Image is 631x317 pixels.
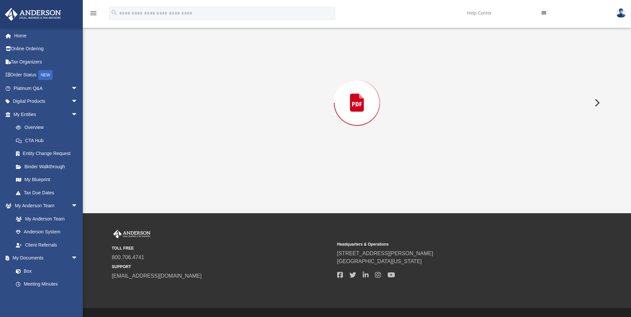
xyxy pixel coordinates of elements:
a: My Blueprint [9,173,84,186]
a: Tax Organizers [5,55,88,68]
a: Entity Change Request [9,147,88,160]
i: menu [89,9,97,17]
a: 800.706.4741 [112,255,144,260]
img: User Pic [616,8,626,18]
span: arrow_drop_down [71,82,84,95]
a: Order StatusNEW [5,68,88,82]
a: Binder Walkthrough [9,160,88,173]
a: My Anderson Teamarrow_drop_down [5,199,84,213]
button: Next File [589,94,604,112]
a: Meeting Minutes [9,278,84,291]
a: Home [5,29,88,42]
small: TOLL FREE [112,245,333,251]
a: Platinum Q&Aarrow_drop_down [5,82,88,95]
a: My Entitiesarrow_drop_down [5,108,88,121]
small: Headquarters & Operations [337,241,558,247]
img: Anderson Advisors Platinum Portal [3,8,63,21]
a: Client Referrals [9,238,84,252]
a: Anderson System [9,225,84,239]
a: Forms Library [9,291,81,304]
i: search [111,9,118,16]
a: Digital Productsarrow_drop_down [5,95,88,108]
a: menu [89,13,97,17]
a: Tax Due Dates [9,186,88,199]
a: Online Ordering [5,42,88,56]
div: NEW [38,70,53,80]
a: [GEOGRAPHIC_DATA][US_STATE] [337,258,422,264]
span: arrow_drop_down [71,108,84,121]
small: SUPPORT [112,264,333,270]
a: My Anderson Team [9,212,81,225]
a: CTA Hub [9,134,88,147]
a: [EMAIL_ADDRESS][DOMAIN_NAME] [112,273,202,279]
a: Overview [9,121,88,134]
span: arrow_drop_down [71,252,84,265]
span: arrow_drop_down [71,95,84,108]
a: My Documentsarrow_drop_down [5,252,84,265]
img: Anderson Advisors Platinum Portal [112,230,152,238]
a: [STREET_ADDRESS][PERSON_NAME] [337,251,433,256]
span: arrow_drop_down [71,199,84,213]
a: Box [9,264,81,278]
